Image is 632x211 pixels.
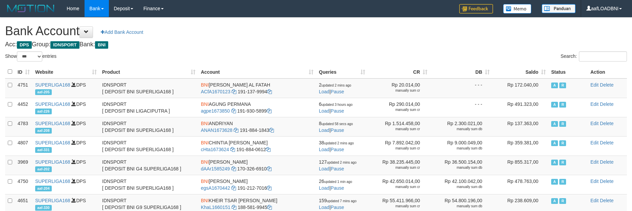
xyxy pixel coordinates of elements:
select: Showentries [17,51,42,62]
td: DPS [32,175,99,194]
a: Edit [590,198,599,203]
a: Copy ANAN1673628 to clipboard [234,127,238,133]
span: BNI [201,121,209,126]
td: [PERSON_NAME] 191-212-7016 [198,175,316,194]
a: SUPERLIGA168 [35,121,70,126]
span: Running [559,160,566,165]
a: Load [319,108,329,114]
span: updated 3 hours ago [322,103,353,107]
a: Copy egsA1670442 to clipboard [231,185,236,191]
div: manually sum cr [371,108,420,112]
td: IDNSPORT [ DEPOSIT BNI SUPERLIGA168 ] [99,136,198,156]
a: ACfA1670123 [201,89,230,94]
span: 6 [319,101,353,107]
span: BNI [201,82,209,88]
span: Active [551,102,558,108]
div: manually sum cr [371,204,420,209]
a: Pause [331,108,344,114]
td: Rp 172.040,00 [492,78,548,98]
span: updated 2 mins ago [322,84,351,87]
div: manually sum db [433,165,482,170]
th: Saldo: activate to sort column ascending [492,65,548,78]
a: ANAN1673628 [201,127,232,133]
span: Running [559,83,566,88]
span: BNI [201,159,209,165]
td: IDNSPORT [ DEPOSIT BNI SUPERLIGA168 ] [99,117,198,136]
div: manually sum db [433,127,482,132]
span: aaf-226 [35,109,52,114]
a: SUPERLIGA168 [35,140,70,145]
td: Rp 9.000.049,00 [430,136,492,156]
a: egsA1670442 [201,185,230,191]
td: Rp 2.300.021,00 [430,117,492,136]
img: panduan.png [542,4,576,13]
td: Rp 478.763,00 [492,175,548,194]
th: Account: activate to sort column ascending [198,65,316,78]
td: 3969 [15,156,32,175]
span: aaf-331 [35,147,52,153]
td: IDNSPORT [ DEPOSIT BNI SUPERLIGA168 ] [99,78,198,98]
a: Edit [590,179,599,184]
td: ANDRIYAN 191-884-1843 [198,117,316,136]
span: 26 [319,179,352,184]
td: IDNSPORT [ DEPOSIT BNI LIGACIPUTRA ] [99,98,198,117]
a: Pause [331,205,344,210]
a: Copy dAAr1585249 to clipboard [231,166,236,171]
td: Rp 491.323,00 [492,98,548,117]
td: IDNSPORT [ DEPOSIT BNI G4 SUPERLIGA168 ] [99,156,198,175]
th: Product: activate to sort column ascending [99,65,198,78]
td: Rp 38.235.445,00 [368,156,430,175]
a: KhaL1660151 [201,205,230,210]
td: Rp 359.381,00 [492,136,548,156]
a: Edit [590,140,599,145]
a: Edit [590,121,599,126]
a: Copy 1912127016 to clipboard [267,185,272,191]
label: Show entries [5,51,56,62]
span: | [319,198,356,210]
a: Copy ACfA1670123 to clipboard [232,89,236,94]
td: Rp 290.014,00 [368,98,430,117]
a: Copy 1703266910 to clipboard [267,166,272,171]
td: AGUNG PERMANA 191-930-5899 [198,98,316,117]
h1: Bank Account [5,24,627,38]
a: Delete [600,140,613,145]
a: Delete [600,82,613,88]
a: SUPERLIGA168 [35,101,70,107]
a: Delete [600,121,613,126]
a: Edit [590,101,599,107]
a: Pause [331,166,344,171]
a: Copy 1919305899 to clipboard [267,108,272,114]
td: DPS [32,117,99,136]
span: | [319,121,353,133]
div: manually sum cr [371,146,420,151]
a: Load [319,127,329,133]
a: Pause [331,185,344,191]
span: BNI [201,101,209,107]
a: Edit [590,82,599,88]
span: 8 [319,121,353,126]
span: updated 7 mins ago [327,199,356,203]
a: Pause [331,89,344,94]
a: SUPERLIGA168 [35,179,70,184]
div: manually sum db [433,146,482,151]
a: Copy 1911379994 to clipboard [267,89,272,94]
a: Load [319,185,329,191]
span: Running [559,121,566,127]
td: Rp 855.317,00 [492,156,548,175]
a: Delete [600,101,613,107]
a: cHta1673624 [201,147,229,152]
a: Copy 1918840612 to clipboard [266,147,271,152]
td: Rp 36.500.154,00 [430,156,492,175]
span: aaf-208 [35,128,52,134]
td: Rp 1.514.458,00 [368,117,430,136]
a: Copy 1885819945 to clipboard [267,205,272,210]
span: BNI [201,198,209,203]
div: manually sum db [433,185,482,189]
span: | [319,140,354,152]
span: updated 2 mins ago [327,161,356,164]
div: manually sum db [433,204,482,209]
td: [PERSON_NAME] 170-326-6910 [198,156,316,175]
span: updated 2 mins ago [324,141,354,145]
a: Add Bank Account [96,26,147,38]
span: 127 [319,159,356,165]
